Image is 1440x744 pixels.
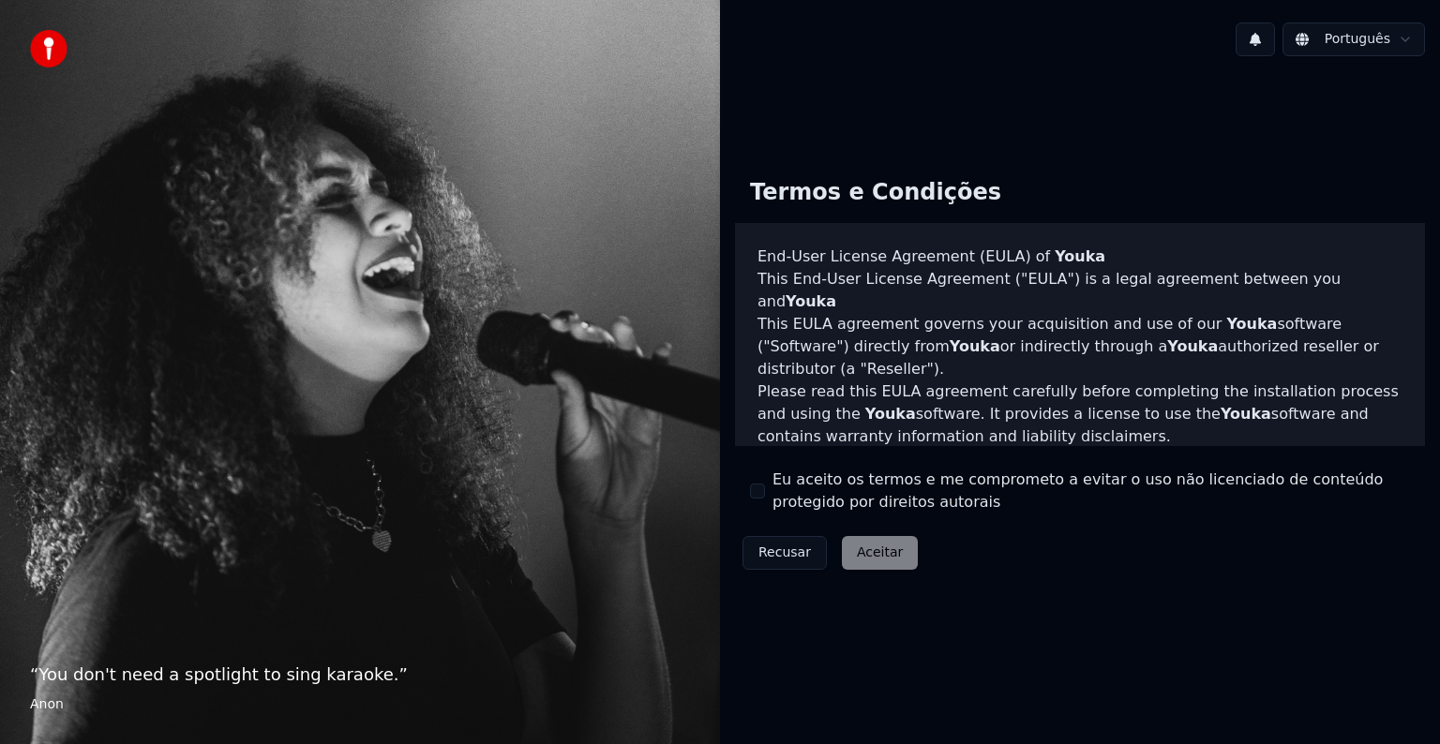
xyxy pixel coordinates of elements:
span: Youka [786,292,836,310]
h3: End-User License Agreement (EULA) of [757,246,1402,268]
p: This End-User License Agreement ("EULA") is a legal agreement between you and [757,268,1402,313]
img: youka [30,30,67,67]
footer: Anon [30,695,690,714]
label: Eu aceito os termos e me comprometo a evitar o uso não licenciado de conteúdo protegido por direi... [772,469,1410,513]
span: Youka [865,405,916,423]
span: Youka [1167,337,1218,355]
span: Youka [1055,247,1105,265]
p: Please read this EULA agreement carefully before completing the installation process and using th... [757,380,1402,448]
div: Termos e Condições [735,163,1016,223]
p: This EULA agreement governs your acquisition and use of our software ("Software") directly from o... [757,313,1402,380]
span: Youka [950,337,1000,355]
p: “ You don't need a spotlight to sing karaoke. ” [30,662,690,688]
button: Recusar [742,536,827,570]
span: Youka [1226,315,1277,333]
span: Youka [1221,405,1271,423]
